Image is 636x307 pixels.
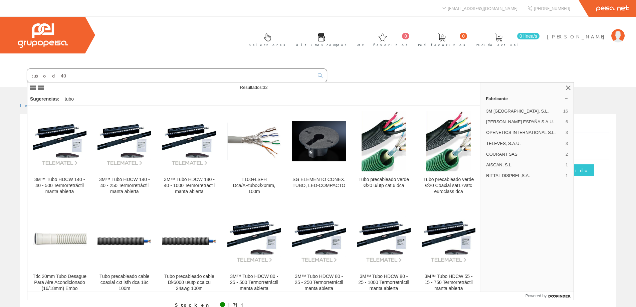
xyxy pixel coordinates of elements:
[249,41,285,48] span: Selectores
[525,292,574,300] a: Powered by
[486,151,563,157] span: COURANT SAS
[426,111,471,171] img: Tubo precableado verde Ø20 Coaxial sat17vatc euroclass dca
[97,177,151,195] div: 3M™ Tubo HDCW 140 - 40 - 250 Termorretráctil manta abierta
[287,106,351,202] a: SG ELEMENTO CONEX. TUBO, LED-COMPACTO SG ELEMENTO CONEX. TUBO, LED-COMPACTO
[162,274,216,292] div: Tubo precableado cable Dk6000 u/utp dca cu 24awg 100m
[422,214,475,263] img: 3M™ Tubo HDCW 55 - 15 - 750 Termorretráctil manta abierta
[33,274,86,292] div: Tdc 20mm Tubo Desague Para Aire Acondicionado (16/18mm) Embo
[566,141,568,147] span: 3
[517,33,540,39] span: 0 línea/s
[352,106,416,202] a: Tubo precableado verde Ø20 u/utp cat.6 dca Tubo precableado verde Ø20 u/utp cat.6 dca
[240,85,268,90] span: Resultados:
[33,117,86,166] img: 3M™ Tubo HDCW 140 - 40 - 500 Termorretráctil manta abierta
[362,111,406,171] img: Tubo precableado verde Ø20 u/utp cat.6 dca
[33,177,86,195] div: 3M™ Tubo HDCW 140 - 40 - 500 Termorretráctil manta abierta
[480,93,574,104] a: Fabricante
[486,108,561,114] span: 3M [GEOGRAPHIC_DATA], S.L.
[566,162,568,168] span: 1
[486,130,563,136] span: OPENETICS INTERNATIONAL S.L.
[18,23,68,48] img: Grupo Peisa
[157,203,221,299] a: Tubo precableado cable Dk6000 u/utp dca cu 24awg 100m Tubo precableado cable Dk6000 u/utp dca cu ...
[352,203,416,299] a: 3M™ Tubo HDCW 80 - 25 - 1000 Termorretráctil manta abierta 3M™ Tubo HDCW 80 - 25 - 1000 Termorret...
[460,33,467,39] span: 0
[416,106,481,202] a: Tubo precableado verde Ø20 Coaxial sat17vatc euroclass dca Tubo precableado verde Ø20 Coaxial sat...
[263,85,267,90] span: 32
[402,33,409,39] span: 0
[476,41,521,48] span: Pedido actual
[227,123,281,160] img: T100+LSFH Dca/A+tuboØ20mm, 100m
[422,177,475,195] div: Tubo precableado verde Ø20 Coaxial sat17vatc euroclass dca
[547,33,608,40] span: [PERSON_NAME]
[289,28,350,51] a: Últimas compras
[486,173,563,179] span: RITTAL DISPREL,S.A.
[62,93,76,105] div: tubo
[97,274,151,292] div: Tubo precableado cable coaxial cxt lsfh dca 18c 100m
[422,274,475,292] div: 3M™ Tubo HDCW 55 - 15 - 750 Termorretráctil manta abierta
[292,214,346,263] img: 3M™ Tubo HDCW 80 - 25 - 250 Termorretráctil manta abierta
[27,106,92,202] a: 3M™ Tubo HDCW 140 - 40 - 500 Termorretráctil manta abierta 3M™ Tubo HDCW 140 - 40 - 500 Termorret...
[162,117,216,166] img: 3M™ Tubo HDCW 140 - 40 - 1000 Termorretráctil manta abierta
[292,274,346,292] div: 3M™ Tubo HDCW 80 - 25 - 250 Termorretráctil manta abierta
[566,173,568,179] span: 1
[33,231,86,246] img: Tdc 20mm Tubo Desague Para Aire Acondicionado (16/18mm) Embo
[27,95,61,104] div: Sugerencias:
[486,119,563,125] span: [PERSON_NAME] ESPAÑA S.A.U.
[227,177,281,195] div: T100+LSFH Dca/A+tuboØ20mm, 100m
[287,203,351,299] a: 3M™ Tubo HDCW 80 - 25 - 250 Termorretráctil manta abierta 3M™ Tubo HDCW 80 - 25 - 250 Termorretrá...
[292,177,346,189] div: SG ELEMENTO CONEX. TUBO, LED-COMPACTO
[20,102,48,108] a: Inicio
[227,274,281,292] div: 3M™ Tubo HDCW 80 - 25 - 500 Termorretráctil manta abierta
[92,203,157,299] a: Tubo precableado cable coaxial cxt lsfh dca 18c 100m Tubo precableado cable coaxial cxt lsfh dca ...
[222,203,286,299] a: 3M™ Tubo HDCW 80 - 25 - 500 Termorretráctil manta abierta 3M™ Tubo HDCW 80 - 25 - 500 Termorretrá...
[162,177,216,195] div: 3M™ Tubo HDCW 140 - 40 - 1000 Termorretráctil manta abierta
[296,41,347,48] span: Últimas compras
[243,28,289,51] a: Selectores
[227,214,281,263] img: 3M™ Tubo HDCW 80 - 25 - 500 Termorretráctil manta abierta
[418,41,465,48] span: Ped. favoritos
[222,106,286,202] a: T100+LSFH Dca/A+tuboØ20mm, 100m T100+LSFH Dca/A+tuboØ20mm, 100m
[292,121,346,162] img: SG ELEMENTO CONEX. TUBO, LED-COMPACTO
[566,119,568,125] span: 6
[27,203,92,299] a: Tdc 20mm Tubo Desague Para Aire Acondicionado (16/18mm) Embo Tdc 20mm Tubo Desague Para Aire Acon...
[566,151,568,157] span: 2
[157,106,221,202] a: 3M™ Tubo HDCW 140 - 40 - 1000 Termorretráctil manta abierta 3M™ Tubo HDCW 140 - 40 - 1000 Termorr...
[357,177,411,189] div: Tubo precableado verde Ø20 u/utp cat.6 dca
[534,5,570,11] span: [PHONE_NUMBER]
[547,28,625,34] a: [PERSON_NAME]
[566,130,568,136] span: 3
[525,293,547,299] span: Powered by
[357,274,411,292] div: 3M™ Tubo HDCW 80 - 25 - 1000 Termorretráctil manta abierta
[416,203,481,299] a: 3M™ Tubo HDCW 55 - 15 - 750 Termorretráctil manta abierta 3M™ Tubo HDCW 55 - 15 - 750 Termorretrá...
[448,5,517,11] span: [EMAIL_ADDRESS][DOMAIN_NAME]
[97,117,151,166] img: 3M™ Tubo HDCW 140 - 40 - 250 Termorretráctil manta abierta
[162,224,216,253] img: Tubo precableado cable Dk6000 u/utp dca cu 24awg 100m
[92,106,157,202] a: 3M™ Tubo HDCW 140 - 40 - 250 Termorretráctil manta abierta 3M™ Tubo HDCW 140 - 40 - 250 Termorret...
[97,224,151,253] img: Tubo precableado cable coaxial cxt lsfh dca 18c 100m
[486,162,563,168] span: AISCAN, S.L.
[27,69,314,82] input: Buscar ...
[486,141,563,147] span: TELEVES, S.A.U.
[563,108,568,114] span: 16
[357,214,411,263] img: 3M™ Tubo HDCW 80 - 25 - 1000 Termorretráctil manta abierta
[357,41,408,48] span: Art. favoritos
